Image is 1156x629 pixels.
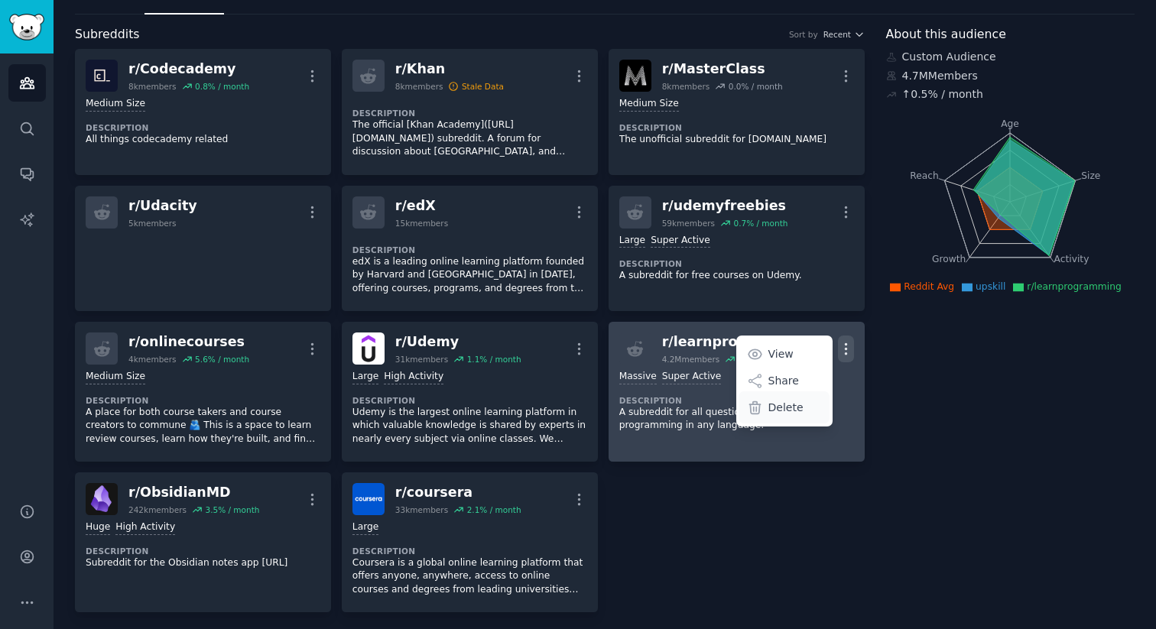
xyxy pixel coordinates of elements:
a: r/learnprogramming4.2Mmembers0.2% / monthViewShareDeleteMassiveSuper ActiveDescriptionA subreddit... [609,322,865,462]
p: Share [768,373,799,389]
div: Super Active [651,234,710,248]
p: View [768,346,794,362]
span: About this audience [886,25,1006,44]
div: Super Active [662,370,722,384]
div: Medium Size [86,370,145,384]
div: 8k members [662,81,710,92]
span: r/learnprogramming [1027,281,1121,292]
div: r/ udemyfreebies [662,196,788,216]
div: r/ ObsidianMD [128,483,259,502]
div: Medium Size [619,97,679,112]
div: 31k members [395,354,448,365]
dt: Description [352,245,587,255]
tspan: Activity [1054,254,1089,264]
div: 4.7M Members [886,68,1135,84]
p: All things codecademy related [86,133,320,147]
a: r/udemyfreebies59kmembers0.7% / monthLargeSuper ActiveDescriptionA subreddit for free courses on ... [609,186,865,312]
div: 2.1 % / month [467,504,521,515]
div: r/ onlinecourses [128,332,249,352]
p: Delete [768,400,804,416]
div: Massive [619,370,657,384]
dt: Description [86,122,320,133]
a: View [739,338,830,370]
div: Huge [86,520,110,535]
p: edX is a leading online learning platform founded by Harvard and [GEOGRAPHIC_DATA] in [DATE], off... [352,255,587,296]
p: Udemy is the largest online learning platform in which valuable knowledge is shared by experts in... [352,406,587,446]
div: Large [352,370,378,384]
p: Subreddit for the Obsidian notes app [URL] [86,556,320,570]
a: r/Udacity5kmembers [75,186,331,312]
span: Recent [823,29,851,40]
div: 3.5 % / month [205,504,259,515]
div: ↑ 0.5 % / month [902,86,983,102]
dt: Description [619,122,854,133]
dt: Description [86,546,320,556]
div: Custom Audience [886,49,1135,65]
div: r/ learnprogramming [662,332,814,352]
img: ObsidianMD [86,483,118,515]
div: r/ Khan [395,60,504,79]
div: Medium Size [86,97,145,112]
tspan: Reach [910,170,939,180]
div: 5.6 % / month [195,354,249,365]
div: Stale Data [462,81,504,92]
a: ObsidianMDr/ObsidianMD242kmembers3.5% / monthHugeHigh ActivityDescriptionSubreddit for the Obsidi... [75,472,331,612]
a: r/onlinecourses4kmembers5.6% / monthMedium SizeDescriptionA place for both course takers and cour... [75,322,331,462]
div: r/ coursera [395,483,521,502]
div: 4.2M members [662,354,720,365]
div: Sort by [789,29,818,40]
div: 0.8 % / month [195,81,249,92]
img: Udemy [352,332,385,365]
div: 0.7 % / month [733,218,787,229]
img: Codecademy [86,60,118,92]
div: r/ Udemy [395,332,521,352]
div: Large [352,520,378,535]
span: Subreddits [75,25,140,44]
div: r/ MasterClass [662,60,783,79]
img: coursera [352,483,385,515]
tspan: Size [1081,170,1100,180]
div: 59k members [662,218,715,229]
dt: Description [619,258,854,269]
div: Large [619,234,645,248]
tspan: Growth [932,254,966,264]
div: 242k members [128,504,187,515]
div: r/ Udacity [128,196,197,216]
div: 1.1 % / month [467,354,521,365]
button: Recent [823,29,865,40]
div: 33k members [395,504,448,515]
div: 0.0 % / month [729,81,783,92]
p: A subreddit for free courses on Udemy. [619,269,854,283]
div: r/ edX [395,196,448,216]
p: The unofficial subreddit for [DOMAIN_NAME] [619,133,854,147]
a: Udemyr/Udemy31kmembers1.1% / monthLargeHigh ActivityDescriptionUdemy is the largest online learni... [342,322,598,462]
dt: Description [86,395,320,406]
dt: Description [352,546,587,556]
dt: Description [619,395,854,406]
div: High Activity [115,520,175,535]
div: 15k members [395,218,448,229]
dt: Description [352,108,587,118]
a: MasterClassr/MasterClass8kmembers0.0% / monthMedium SizeDescriptionThe unofficial subreddit for [... [609,49,865,175]
div: 5k members [128,218,177,229]
span: Reddit Avg [904,281,954,292]
img: MasterClass [619,60,651,92]
div: r/ Codecademy [128,60,249,79]
a: courserar/coursera33kmembers2.1% / monthLargeDescriptionCoursera is a global online learning plat... [342,472,598,612]
img: GummySearch logo [9,14,44,41]
a: Codecademyr/Codecademy8kmembers0.8% / monthMedium SizeDescriptionAll things codecademy related [75,49,331,175]
div: 8k members [128,81,177,92]
a: r/edX15kmembersDescriptionedX is a leading online learning platform founded by Harvard and [GEOGR... [342,186,598,312]
div: High Activity [384,370,443,384]
p: The official [Khan Academy]([URL][DOMAIN_NAME]) subreddit. A forum for discussion about [GEOGRAPH... [352,118,587,159]
p: A subreddit for all questions related to programming in any language. [619,406,854,433]
div: 8k members [395,81,443,92]
tspan: Age [1001,118,1019,129]
dt: Description [352,395,587,406]
p: Coursera is a global online learning platform that offers anyone, anywhere, access to online cour... [352,556,587,597]
span: upskill [976,281,1005,292]
a: r/Khan8kmembersStale DataDescriptionThe official [Khan Academy]([URL][DOMAIN_NAME]) subreddit. A ... [342,49,598,175]
div: 4k members [128,354,177,365]
p: A place for both course takers and course creators to commune 🫂 This is a space to learn review c... [86,406,320,446]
